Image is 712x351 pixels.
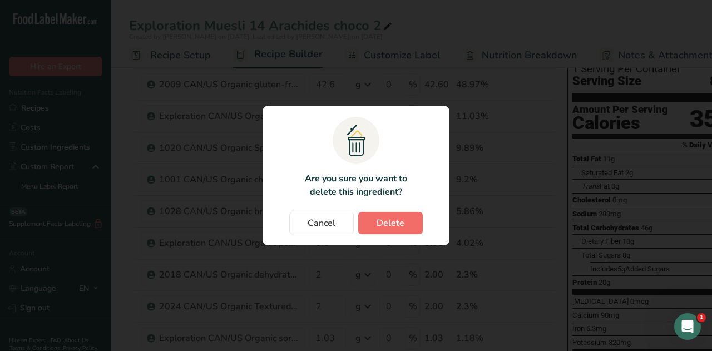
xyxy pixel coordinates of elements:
span: Delete [377,216,404,230]
span: Cancel [308,216,335,230]
button: Delete [358,212,423,234]
span: 1 [697,313,706,322]
p: Are you sure you want to delete this ingredient? [298,172,413,199]
iframe: Intercom live chat [674,313,701,340]
button: Cancel [289,212,354,234]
